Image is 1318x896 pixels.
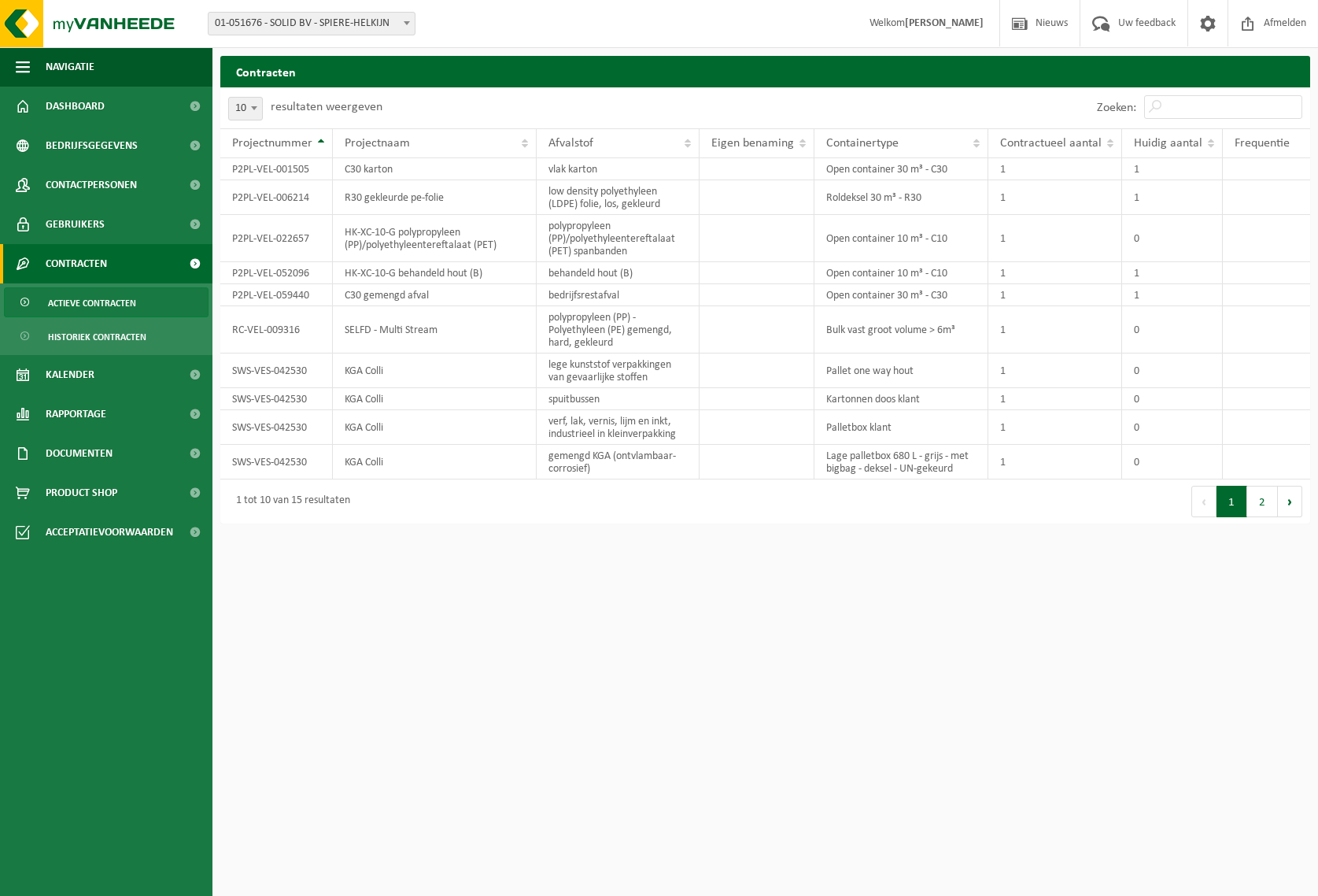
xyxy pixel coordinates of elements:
[46,394,106,434] span: Rapportage
[814,158,989,180] td: Open container 30 m³ - C30
[537,306,700,354] td: polypropyleen (PP) - Polyethyleen (PE) gemengd, hard, gekleurd
[46,244,107,283] span: Contracten
[826,137,899,150] span: Containertype
[1097,102,1136,114] label: Zoeken:
[208,12,415,35] span: 01-051676 - SOLID BV - SPIERE-HELKIJN
[220,215,333,262] td: P2PL-VEL-022657
[1235,137,1290,150] span: Frequentie
[46,513,173,552] span: Acceptatievoorwaarden
[988,410,1122,445] td: 1
[988,388,1122,410] td: 1
[46,47,94,87] span: Navigatie
[988,158,1122,180] td: 1
[333,180,537,215] td: R30 gekleurde pe-folie
[988,180,1122,215] td: 1
[220,410,333,445] td: SWS-VES-042530
[333,306,537,354] td: SELFD - Multi Stream
[228,97,263,120] span: 10
[537,445,700,479] td: gemengd KGA (ontvlambaar-corrosief)
[814,262,989,284] td: Open container 10 m³ - C10
[4,321,209,351] a: Historiek contracten
[1134,137,1202,150] span: Huidig aantal
[1122,215,1223,262] td: 0
[1122,158,1223,180] td: 1
[1122,284,1223,306] td: 1
[229,98,262,120] span: 10
[537,354,700,388] td: lege kunststof verpakkingen van gevaarlijke stoffen
[4,287,209,317] a: Actieve contracten
[814,180,989,215] td: Roldeksel 30 m³ - R30
[988,445,1122,479] td: 1
[46,165,137,205] span: Contactpersonen
[48,288,136,318] span: Actieve contracten
[1122,410,1223,445] td: 0
[345,137,410,150] span: Projectnaam
[1247,486,1278,517] button: 2
[1122,354,1223,388] td: 0
[537,388,700,410] td: spuitbussen
[1216,486,1247,517] button: 1
[220,158,333,180] td: P2PL-VEL-001505
[46,434,113,473] span: Documenten
[988,284,1122,306] td: 1
[333,284,537,306] td: C30 gemengd afval
[548,137,593,150] span: Afvalstof
[814,445,989,479] td: Lage palletbox 680 L - grijs - met bigbag - deksel - UN-gekeurd
[333,158,537,180] td: C30 karton
[988,354,1122,388] td: 1
[220,306,333,354] td: RC-VEL-009316
[271,101,382,113] label: resultaten weergeven
[814,306,989,354] td: Bulk vast groot volume > 6m³
[220,262,333,284] td: P2PL-VEL-052096
[46,205,105,244] span: Gebruikers
[46,87,105,126] span: Dashboard
[220,445,333,479] td: SWS-VES-042530
[1122,388,1223,410] td: 0
[814,388,989,410] td: Kartonnen doos klant
[46,473,117,513] span: Product Shop
[1122,306,1223,354] td: 0
[537,158,700,180] td: vlak karton
[988,306,1122,354] td: 1
[537,180,700,215] td: low density polyethyleen (LDPE) folie, los, gekleurd
[220,354,333,388] td: SWS-VES-042530
[209,13,415,35] span: 01-051676 - SOLID BV - SPIERE-HELKIJN
[48,322,146,352] span: Historiek contracten
[333,215,537,262] td: HK-XC-10-G polypropyleen (PP)/polyethyleentereftalaat (PET)
[1122,262,1223,284] td: 1
[228,487,350,516] div: 1 tot 10 van 15 resultaten
[537,284,700,306] td: bedrijfsrestafval
[1000,137,1102,150] span: Contractueel aantal
[711,137,794,150] span: Eigen benaming
[220,284,333,306] td: P2PL-VEL-059440
[333,354,537,388] td: KGA Colli
[46,355,94,394] span: Kalender
[814,410,989,445] td: Palletbox klant
[988,262,1122,284] td: 1
[333,410,537,445] td: KGA Colli
[46,126,138,165] span: Bedrijfsgegevens
[814,284,989,306] td: Open container 30 m³ - C30
[905,17,984,29] strong: [PERSON_NAME]
[333,262,537,284] td: HK-XC-10-G behandeld hout (B)
[814,215,989,262] td: Open container 10 m³ - C10
[232,137,312,150] span: Projectnummer
[988,215,1122,262] td: 1
[220,388,333,410] td: SWS-VES-042530
[537,262,700,284] td: behandeld hout (B)
[537,215,700,262] td: polypropyleen (PP)/polyethyleentereftalaat (PET) spanbanden
[814,354,989,388] td: Pallet one way hout
[1191,486,1216,517] button: Previous
[1278,486,1302,517] button: Next
[220,56,1310,87] h2: Contracten
[537,410,700,445] td: verf, lak, vernis, lijm en inkt, industrieel in kleinverpakking
[1122,445,1223,479] td: 0
[1122,180,1223,215] td: 1
[333,445,537,479] td: KGA Colli
[333,388,537,410] td: KGA Colli
[220,180,333,215] td: P2PL-VEL-006214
